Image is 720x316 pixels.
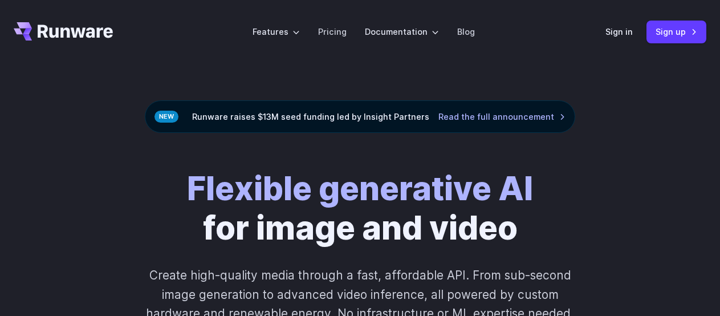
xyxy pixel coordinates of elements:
a: Read the full announcement [438,110,566,123]
div: Runware raises $13M seed funding led by Insight Partners [145,100,575,133]
a: Sign up [646,21,706,43]
a: Blog [457,25,475,38]
a: Pricing [318,25,347,38]
h1: for image and video [187,169,533,248]
a: Sign in [605,25,633,38]
label: Documentation [365,25,439,38]
strong: Flexible generative AI [187,169,533,208]
label: Features [253,25,300,38]
a: Go to / [14,22,113,40]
